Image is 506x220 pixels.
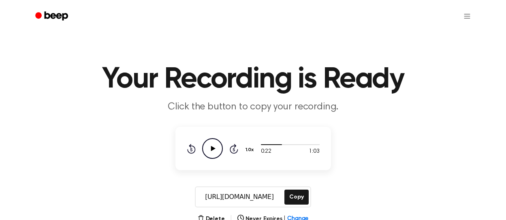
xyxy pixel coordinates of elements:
[284,190,308,205] button: Copy
[46,65,461,94] h1: Your Recording is Ready
[457,6,477,26] button: Open menu
[98,100,409,114] p: Click the button to copy your recording.
[261,147,271,156] span: 0:22
[245,143,257,157] button: 1.0x
[309,147,319,156] span: 1:03
[30,9,75,24] a: Beep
